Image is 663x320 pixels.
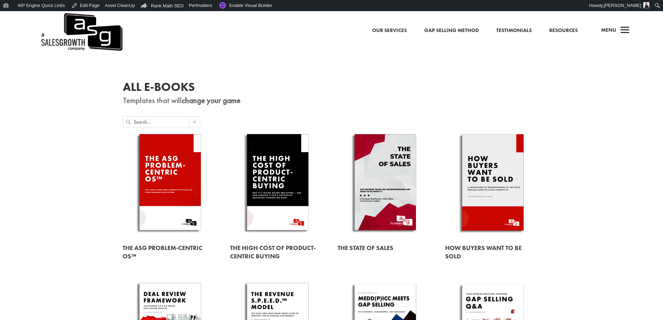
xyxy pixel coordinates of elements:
strong: change your game [182,95,240,106]
span: a [618,24,632,38]
a: Our Services [372,26,407,35]
span: [PERSON_NAME] [604,3,641,8]
input: Search... [134,117,189,127]
span: Rank Math SEO [151,3,184,8]
h1: All E-Books [123,81,540,96]
a: A Sales Growth Company Logo [40,11,123,53]
a: Testimonials [496,26,532,35]
span: Menu [601,26,616,33]
p: Templates that will [123,96,540,105]
a: Resources [549,26,578,35]
a: Gap Selling Method [424,26,479,35]
img: ASG Co. Logo [40,11,123,53]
